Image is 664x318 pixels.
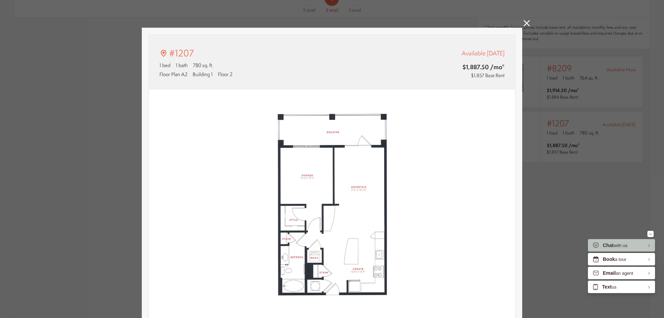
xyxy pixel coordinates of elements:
span: Floor 2 [218,71,232,78]
span: 1 bath [176,62,188,69]
span: $1,887.50 /mo* [424,63,505,71]
span: $1,857 Base Rent [471,72,505,79]
span: Floor Plan A2 [159,71,187,78]
span: 780 sq. ft. [193,62,213,69]
span: Available [DATE] [462,49,505,57]
span: 1 bed [159,62,170,69]
span: Building 1 [193,71,213,78]
p: #1207 [169,47,194,60]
